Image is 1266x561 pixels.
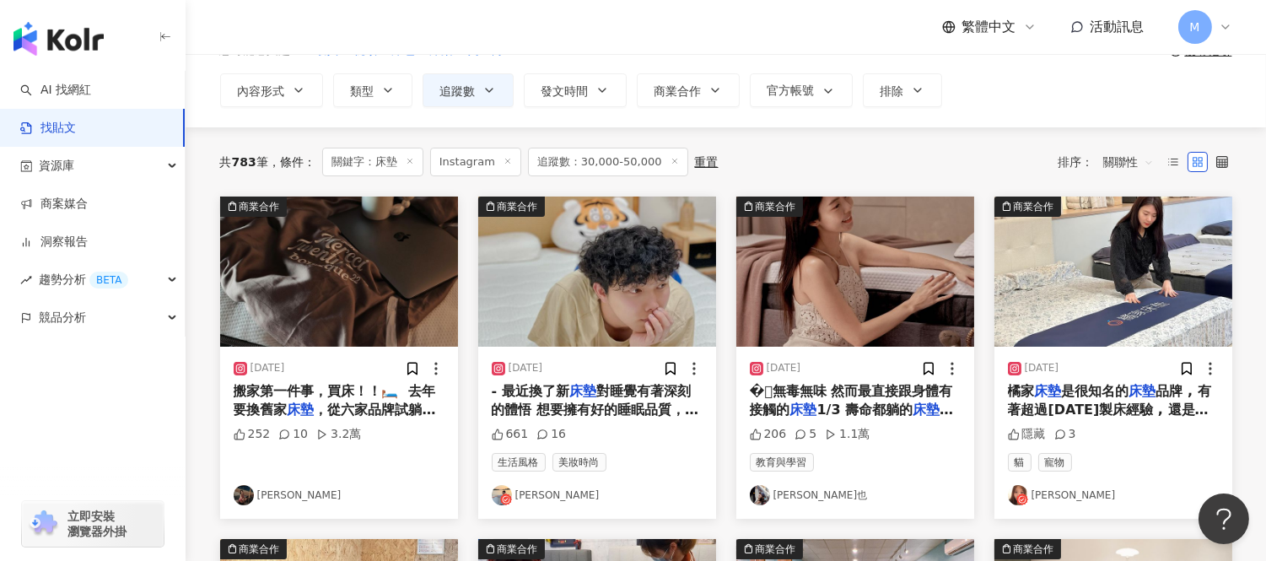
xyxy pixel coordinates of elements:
a: chrome extension立即安裝 瀏覽器外掛 [22,501,164,547]
iframe: Help Scout Beacon - Open [1199,494,1249,544]
div: [DATE] [767,361,801,375]
span: 783 [232,155,256,169]
span: 發文時間 [541,84,589,98]
span: - 最近換了新 [492,383,569,399]
span: 追蹤數：30,000-50,000 [528,148,688,176]
div: 206 [750,426,787,443]
div: 商業合作 [1014,541,1054,558]
a: 找貼文 [20,120,76,137]
div: 商業合作 [756,541,796,558]
span: 活動訊息 [1091,19,1145,35]
div: 商業合作 [498,541,538,558]
div: 共 筆 [220,155,268,169]
span: 資源庫 [39,147,74,185]
img: KOL Avatar [1008,485,1028,505]
button: 商業合作 [736,197,974,347]
span: 搬家第一件事，買床！！🛏️ ⁡ 去年要換舊家 [234,383,435,418]
div: 16 [536,426,566,443]
mark: 床墊 [288,402,315,418]
span: M [1189,18,1199,36]
div: 商業合作 [756,198,796,215]
div: 重置 [695,155,719,169]
mark: 床墊 [913,402,953,418]
div: 5 [795,426,816,443]
button: 追蹤數 [423,73,514,107]
img: logo [13,22,104,56]
div: [DATE] [1025,361,1059,375]
div: 3.2萬 [316,426,361,443]
button: 類型 [333,73,412,107]
div: 商業合作 [240,541,280,558]
button: 發文時間 [524,73,627,107]
div: 隱藏 [1008,426,1046,443]
div: BETA [89,272,128,289]
span: 寵物 [1038,453,1072,472]
span: 官方帳號 [768,84,815,97]
button: 官方帳號 [750,73,853,107]
span: 條件 ： [268,155,315,169]
span: 競品分析 [39,299,86,337]
img: KOL Avatar [492,485,512,505]
img: post-image [736,197,974,347]
a: KOL Avatar[PERSON_NAME]也 [750,485,961,505]
img: post-image [220,197,458,347]
span: 貓 [1008,453,1032,472]
span: 是很知名的 [1062,383,1129,399]
button: 商業合作 [478,197,716,347]
a: searchAI 找網紅 [20,82,91,99]
mark: 床墊 [1129,383,1156,399]
span: 教育與學習 [750,453,814,472]
span: 立即安裝 瀏覽器外掛 [67,509,127,539]
span: 繁體中文 [962,18,1016,36]
span: 橘家 [1008,383,1035,399]
span: 品牌 , 有著超過[DATE]製床經驗 , 還是100% MIT [GEOGRAPHIC_DATA][GEOGRAPHIC_DATA]的橘家 [1008,383,1211,475]
span: 美妝時尚 [552,453,606,472]
button: 內容形式 [220,73,323,107]
div: 排序： [1059,148,1163,175]
span: 生活風格 [492,453,546,472]
span: Instagram [430,148,521,176]
span: 1/3 壽命都躺的 [817,402,913,418]
span: rise [20,274,32,286]
span: 關鍵字：床墊 [322,148,423,176]
span: 排除 [881,84,904,98]
span: �🏻無毒無味 然而最直接跟身體有接觸的 [750,383,953,418]
div: 10 [278,426,308,443]
span: 內容形式 [238,84,285,98]
span: 對睡覺有著深刻的體悟 想要擁有好的睡眠品質， [492,383,699,418]
a: 洞察報告 [20,234,88,251]
a: KOL Avatar[PERSON_NAME] [492,485,703,505]
div: 252 [234,426,271,443]
img: chrome extension [27,510,60,537]
a: 商案媒合 [20,196,88,213]
img: post-image [994,197,1232,347]
img: KOL Avatar [750,485,770,505]
span: 追蹤數 [440,84,476,98]
div: 661 [492,426,529,443]
div: 3 [1054,426,1076,443]
img: post-image [478,197,716,347]
button: 商業合作 [637,73,740,107]
span: 商業合作 [655,84,702,98]
button: 商業合作 [994,197,1232,347]
div: 1.1萬 [825,426,870,443]
button: 商業合作 [220,197,458,347]
a: KOL Avatar[PERSON_NAME] [1008,485,1219,505]
span: 類型 [351,84,374,98]
mark: 床墊 [569,383,596,399]
button: 排除 [863,73,942,107]
div: [DATE] [251,361,285,375]
a: KOL Avatar[PERSON_NAME] [234,485,444,505]
div: 商業合作 [240,198,280,215]
div: 商業合作 [1014,198,1054,215]
div: [DATE] [509,361,543,375]
mark: 床墊 [1035,383,1062,399]
mark: 床墊 [790,402,817,418]
img: KOL Avatar [234,485,254,505]
span: 關聯性 [1103,148,1154,175]
span: 趨勢分析 [39,261,128,299]
div: 商業合作 [498,198,538,215]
